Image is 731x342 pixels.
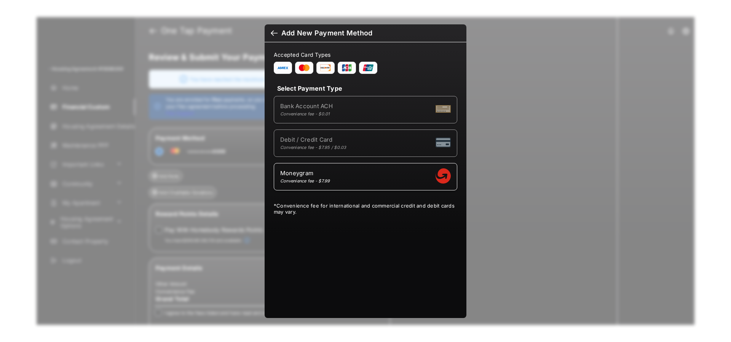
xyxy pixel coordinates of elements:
span: Bank Account ACH [280,102,333,110]
div: Convenience fee - $7.95 / $0.03 [280,145,346,150]
div: Convenience fee - $0.01 [280,111,333,117]
h4: Select Payment Type [274,85,457,92]
span: Accepted Card Types [274,51,334,58]
div: * Convenience fee for international and commercial credit and debit cards may vary. [274,203,457,216]
div: Add New Payment Method [281,29,372,37]
span: Moneygram [280,169,330,177]
div: Convenience fee - $7.99 [280,178,330,184]
span: Debit / Credit Card [280,136,346,143]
